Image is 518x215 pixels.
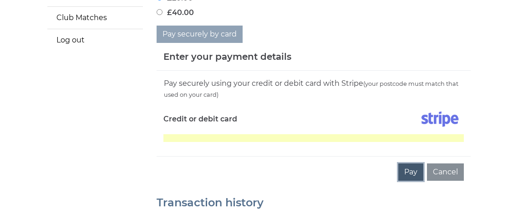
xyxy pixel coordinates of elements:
button: Cancel [427,163,464,181]
label: £40.00 [157,7,194,18]
h2: Transaction history [157,197,471,209]
button: Pay securely by card [157,26,243,43]
input: £40.00 [157,9,163,15]
iframe: Secure card payment input frame [163,134,464,142]
h5: Enter your payment details [163,50,291,63]
a: Log out [47,29,143,51]
div: Pay securely using your credit or debit card with Stripe [163,78,464,100]
label: Credit or debit card [163,108,237,131]
a: Club Matches [47,7,143,29]
button: Pay [398,163,423,181]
